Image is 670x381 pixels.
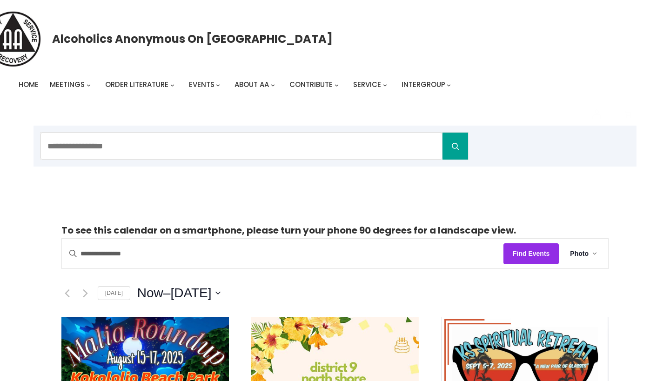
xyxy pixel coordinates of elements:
a: About AA [234,78,269,91]
span: About AA [234,80,269,89]
span: Order Literature [105,80,168,89]
a: Home [19,78,39,91]
button: Events submenu [216,83,220,87]
a: [DATE] [98,286,130,301]
button: Intergroup submenu [447,83,451,87]
span: Photo [570,248,589,259]
button: Find Events [503,243,559,264]
span: Contribute [289,80,333,89]
a: Previous Events [61,287,73,299]
a: Meetings [50,78,85,91]
button: Click to toggle datepicker [137,284,221,302]
span: Service [353,80,381,89]
button: Cart [619,106,637,123]
span: Home [19,80,39,89]
a: Login [585,102,608,126]
button: Service submenu [383,83,387,87]
input: Enter Keyword. Search for events by Keyword. [62,239,503,268]
a: Contribute [289,78,333,91]
span: Meetings [50,80,85,89]
a: Events [189,78,214,91]
button: Meetings submenu [87,83,91,87]
a: Next Events [80,287,91,299]
span: Now [137,284,163,302]
a: Alcoholics Anonymous on [GEOGRAPHIC_DATA] [52,29,333,49]
button: Contribute submenu [335,83,339,87]
span: Intergroup [402,80,445,89]
button: About AA submenu [271,83,275,87]
button: Photo [559,239,608,268]
a: Service [353,78,381,91]
button: Order Literature submenu [170,83,174,87]
span: Events [189,80,214,89]
nav: Intergroup [19,78,454,91]
button: Search [442,133,468,160]
a: Intergroup [402,78,445,91]
span: – [163,284,171,302]
strong: To see this calendar on a smartphone, please turn your phone 90 degrees for a landscape view. [61,224,516,237]
span: [DATE] [170,284,211,302]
